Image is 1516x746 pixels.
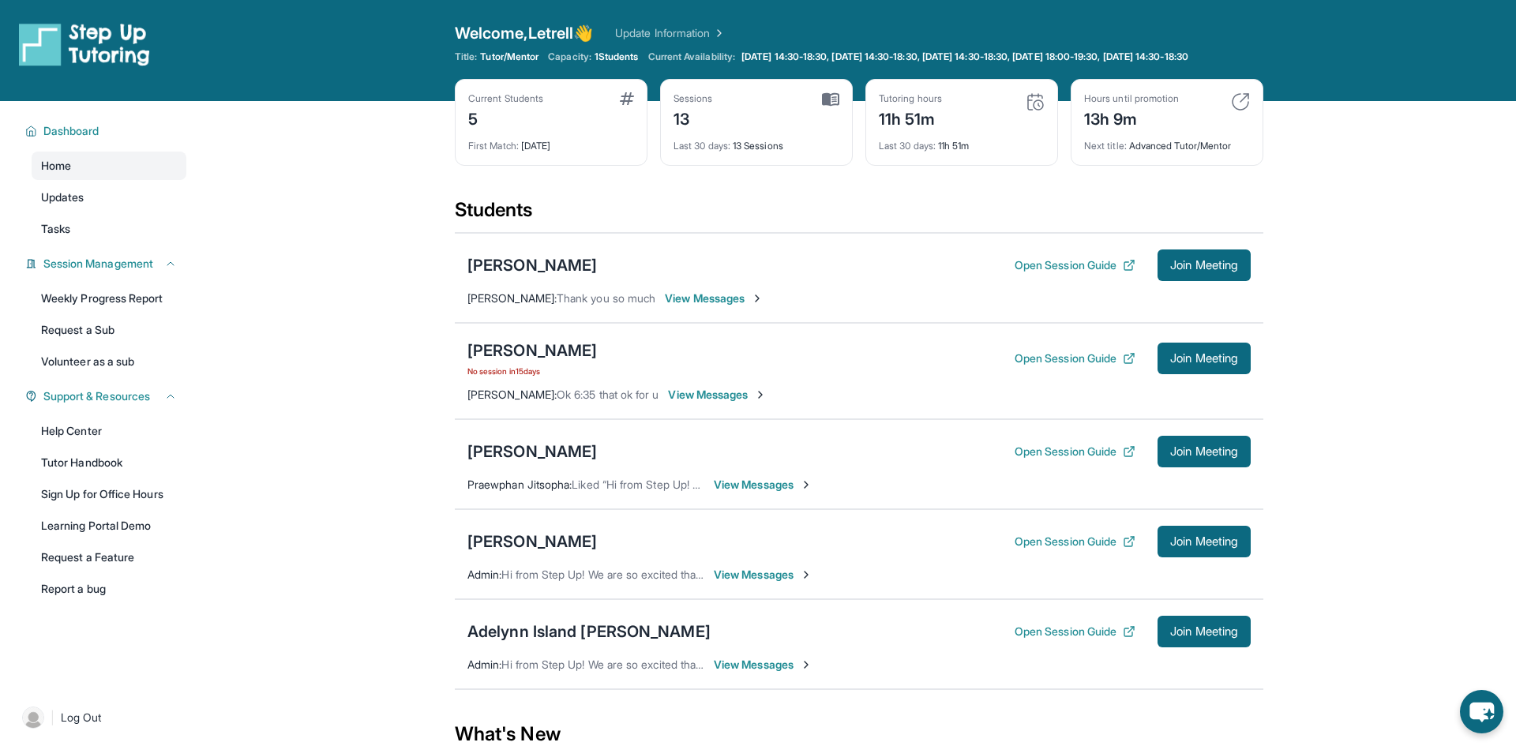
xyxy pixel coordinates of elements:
img: Chevron-Right [800,568,812,581]
span: | [51,708,54,727]
span: Home [41,158,71,174]
div: 13 Sessions [674,130,839,152]
div: Adelynn Island [PERSON_NAME] [467,620,711,643]
button: Open Session Guide [1015,444,1135,459]
button: Dashboard [37,123,177,139]
button: Open Session Guide [1015,534,1135,549]
span: [PERSON_NAME] : [467,291,557,305]
img: card [1026,92,1045,111]
img: card [1231,92,1250,111]
a: Sign Up for Office Hours [32,480,186,508]
div: Current Students [468,92,543,105]
img: Chevron-Right [800,478,812,491]
span: Admin : [467,568,501,581]
span: 1 Students [595,51,639,63]
span: View Messages [668,387,767,403]
img: Chevron Right [710,25,726,41]
span: Join Meeting [1170,627,1238,636]
span: Admin : [467,658,501,671]
span: Next title : [1084,140,1127,152]
a: Update Information [615,25,726,41]
span: [PERSON_NAME] : [467,388,557,401]
span: Last 30 days : [879,140,936,152]
button: chat-button [1460,690,1503,733]
a: Request a Sub [32,316,186,344]
span: View Messages [714,567,812,583]
span: Title: [455,51,477,63]
span: Tasks [41,221,70,237]
button: Open Session Guide [1015,624,1135,639]
span: Praewphan Jitsopha : [467,478,572,491]
span: Join Meeting [1170,354,1238,363]
button: Join Meeting [1158,343,1251,374]
button: Join Meeting [1158,436,1251,467]
img: user-img [22,707,44,729]
img: Chevron-Right [754,388,767,401]
span: Join Meeting [1170,261,1238,270]
div: [DATE] [468,130,634,152]
a: Request a Feature [32,543,186,572]
img: card [620,92,634,105]
span: Current Availability: [648,51,735,63]
div: 5 [468,105,543,130]
a: Volunteer as a sub [32,347,186,376]
div: Advanced Tutor/Mentor [1084,130,1250,152]
button: Join Meeting [1158,526,1251,557]
span: Ok 6:35 that ok for u [557,388,659,401]
span: Log Out [61,710,102,725]
button: Support & Resources [37,388,177,404]
a: Weekly Progress Report [32,284,186,313]
a: Home [32,152,186,180]
img: Chevron-Right [800,658,812,671]
span: Updates [41,189,84,205]
div: Tutoring hours [879,92,942,105]
button: Open Session Guide [1015,351,1135,366]
span: Last 30 days : [674,140,730,152]
a: Updates [32,183,186,212]
div: 11h 51m [879,130,1045,152]
span: Tutor/Mentor [480,51,538,63]
div: [PERSON_NAME] [467,339,597,362]
span: Join Meeting [1170,537,1238,546]
div: Students [455,197,1263,232]
button: Join Meeting [1158,249,1251,281]
span: Thank you so much [557,291,655,305]
div: Sessions [674,92,713,105]
img: Chevron-Right [751,292,764,305]
span: Join Meeting [1170,447,1238,456]
span: Dashboard [43,123,99,139]
button: Join Meeting [1158,616,1251,647]
span: Session Management [43,256,153,272]
a: Report a bug [32,575,186,603]
img: card [822,92,839,107]
div: [PERSON_NAME] [467,254,597,276]
div: 13 [674,105,713,130]
span: View Messages [714,477,812,493]
span: View Messages [714,657,812,673]
img: logo [19,22,150,66]
a: Tutor Handbook [32,448,186,477]
a: Tasks [32,215,186,243]
a: [DATE] 14:30-18:30, [DATE] 14:30-18:30, [DATE] 14:30-18:30, [DATE] 18:00-19:30, [DATE] 14:30-18:30 [738,51,1191,63]
div: Hours until promotion [1084,92,1179,105]
span: Welcome, Letrell 👋 [455,22,593,44]
span: Capacity: [548,51,591,63]
a: Help Center [32,417,186,445]
button: Session Management [37,256,177,272]
a: Learning Portal Demo [32,512,186,540]
div: [PERSON_NAME] [467,440,597,463]
span: First Match : [468,140,519,152]
span: View Messages [665,291,764,306]
span: No session in 15 days [467,365,597,377]
span: Support & Resources [43,388,150,404]
a: |Log Out [16,700,186,735]
div: [PERSON_NAME] [467,530,597,553]
button: Open Session Guide [1015,257,1135,273]
div: 13h 9m [1084,105,1179,130]
span: [DATE] 14:30-18:30, [DATE] 14:30-18:30, [DATE] 14:30-18:30, [DATE] 18:00-19:30, [DATE] 14:30-18:30 [741,51,1188,63]
div: 11h 51m [879,105,942,130]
